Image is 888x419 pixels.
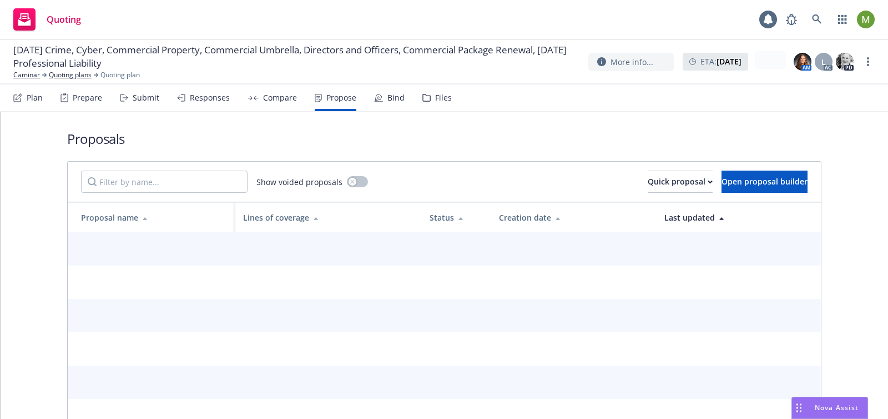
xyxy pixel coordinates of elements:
button: More info... [588,53,674,71]
button: Quick proposal [648,171,713,193]
span: L [821,56,826,68]
div: Prepare [73,93,102,102]
input: Filter by name... [81,171,248,193]
span: Open proposal builder [722,176,808,187]
span: ETA : [700,56,741,67]
div: Creation date [499,212,647,223]
span: More info... [610,56,653,68]
span: Nova Assist [815,403,859,412]
button: Nova Assist [791,397,868,419]
a: Quoting [9,4,85,35]
span: Quoting [47,15,81,24]
div: Last updated [664,212,812,223]
a: Caminar [13,70,40,80]
strong: [DATE] [717,56,741,67]
div: Submit [133,93,159,102]
div: Bind [387,93,405,102]
img: photo [836,53,854,71]
div: Propose [326,93,356,102]
a: Switch app [831,8,854,31]
a: Quoting plans [49,70,92,80]
div: Quick proposal [648,171,713,192]
span: [DATE] Crime, Cyber, Commercial Property, Commercial Umbrella, Directors and Officers, Commercial... [13,43,579,70]
a: Report a Bug [780,8,803,31]
div: Responses [190,93,230,102]
div: Status [430,212,481,223]
a: Search [806,8,828,31]
div: Files [435,93,452,102]
div: Lines of coverage [243,212,412,223]
img: photo [794,53,811,71]
a: more [861,55,875,68]
h1: Proposals [67,129,821,148]
span: Show voided proposals [256,176,342,188]
img: photo [857,11,875,28]
div: Proposal name [81,212,225,223]
span: Quoting plan [100,70,140,80]
button: Open proposal builder [722,171,808,193]
div: Plan [27,93,43,102]
div: Drag to move [792,397,806,418]
div: Compare [263,93,297,102]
